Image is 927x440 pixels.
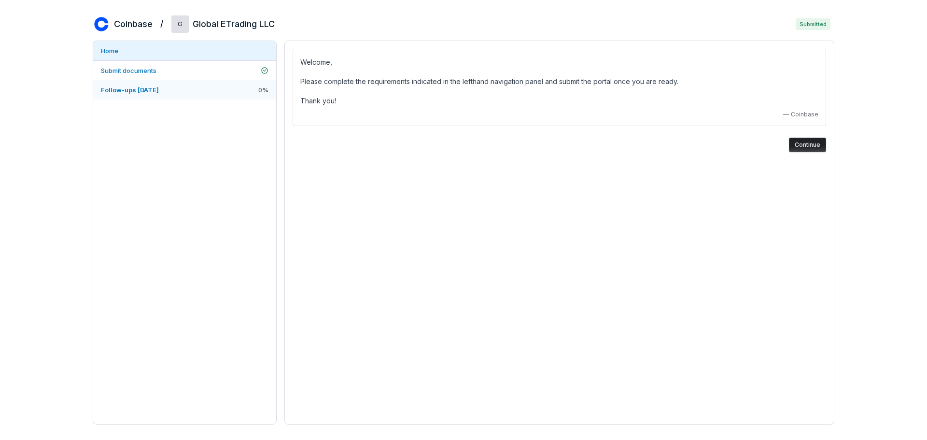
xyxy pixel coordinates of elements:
span: Submit documents [101,67,156,74]
h2: / [160,15,164,30]
span: Coinbase [791,111,818,118]
span: Submitted [796,18,830,30]
span: — [783,111,789,118]
a: Follow-ups [DATE]0% [93,80,276,99]
p: Welcome, [300,57,818,68]
h2: Coinbase [114,18,153,30]
p: Thank you! [300,95,818,107]
h2: Global ETrading LLC [193,18,275,30]
button: Continue [789,138,826,152]
a: Submit documents [93,61,276,80]
span: 0 % [258,85,268,94]
p: Please complete the requirements indicated in the lefthand navigation panel and submit the portal... [300,76,818,87]
a: Home [93,41,276,60]
span: Follow-ups [DATE] [101,86,159,94]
